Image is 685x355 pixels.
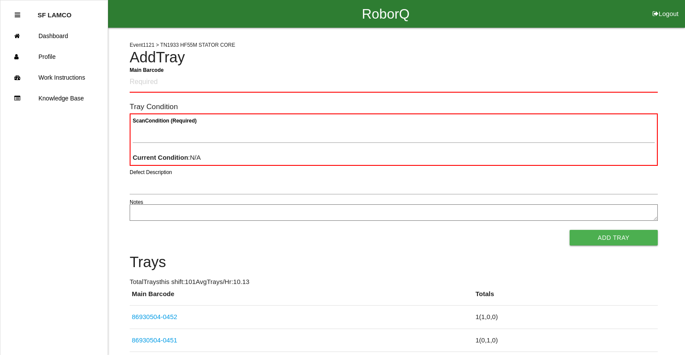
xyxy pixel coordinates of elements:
[0,88,108,109] a: Knowledge Base
[132,313,177,320] a: 86930504-0452
[570,230,658,245] button: Add Tray
[0,26,108,46] a: Dashboard
[130,103,658,111] h6: Tray Condition
[0,67,108,88] a: Work Instructions
[473,289,657,306] th: Totals
[130,168,172,176] label: Defect Description
[133,154,201,161] span: : N/A
[130,72,658,93] input: Required
[130,42,235,48] span: Event 1121 > TN1933 HF55M STATOR CORE
[133,154,188,161] b: Current Condition
[130,254,658,271] h4: Trays
[130,198,143,206] label: Notes
[473,329,657,352] td: 1 ( 0 , 1 , 0 )
[0,46,108,67] a: Profile
[130,277,658,287] p: Total Trays this shift: 101 Avg Trays /Hr: 10.13
[130,67,164,73] b: Main Barcode
[130,49,658,66] h4: Add Tray
[132,336,177,344] a: 86930504-0451
[130,289,473,306] th: Main Barcode
[473,306,657,329] td: 1 ( 1 , 0 , 0 )
[38,5,71,19] p: SF LAMCO
[133,118,197,124] b: Scan Condition (Required)
[15,5,20,26] div: Close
